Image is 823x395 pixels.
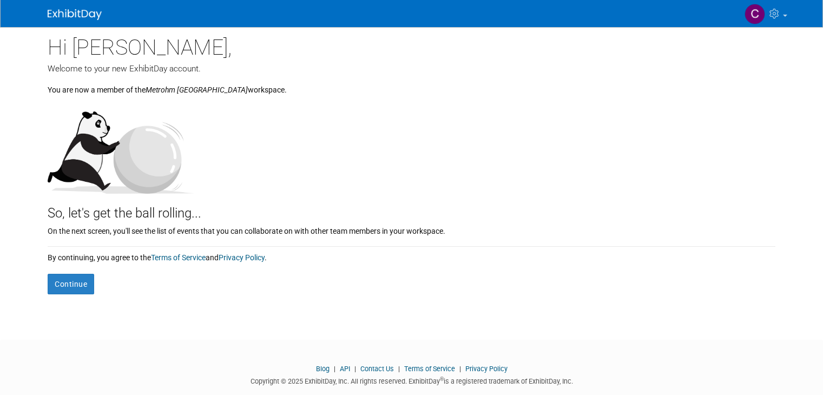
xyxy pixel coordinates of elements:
img: Caleb Cole [745,4,765,24]
img: Let's get the ball rolling [48,101,194,194]
button: Continue [48,274,94,294]
span: | [331,365,338,373]
a: API [340,365,350,373]
div: Welcome to your new ExhibitDay account. [48,63,775,75]
div: By continuing, you agree to the and . [48,247,775,263]
img: ExhibitDay [48,9,102,20]
i: Metrohm [GEOGRAPHIC_DATA] [146,85,248,94]
a: Blog [316,365,330,373]
a: Contact Us [360,365,394,373]
div: So, let's get the ball rolling... [48,194,775,223]
div: Hi [PERSON_NAME], [48,27,775,63]
sup: ® [440,376,444,382]
div: On the next screen, you'll see the list of events that you can collaborate on with other team mem... [48,223,775,236]
span: | [457,365,464,373]
div: You are now a member of the workspace. [48,75,775,95]
a: Privacy Policy [219,253,265,262]
a: Terms of Service [151,253,206,262]
a: Terms of Service [404,365,455,373]
a: Privacy Policy [465,365,508,373]
span: | [352,365,359,373]
span: | [396,365,403,373]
